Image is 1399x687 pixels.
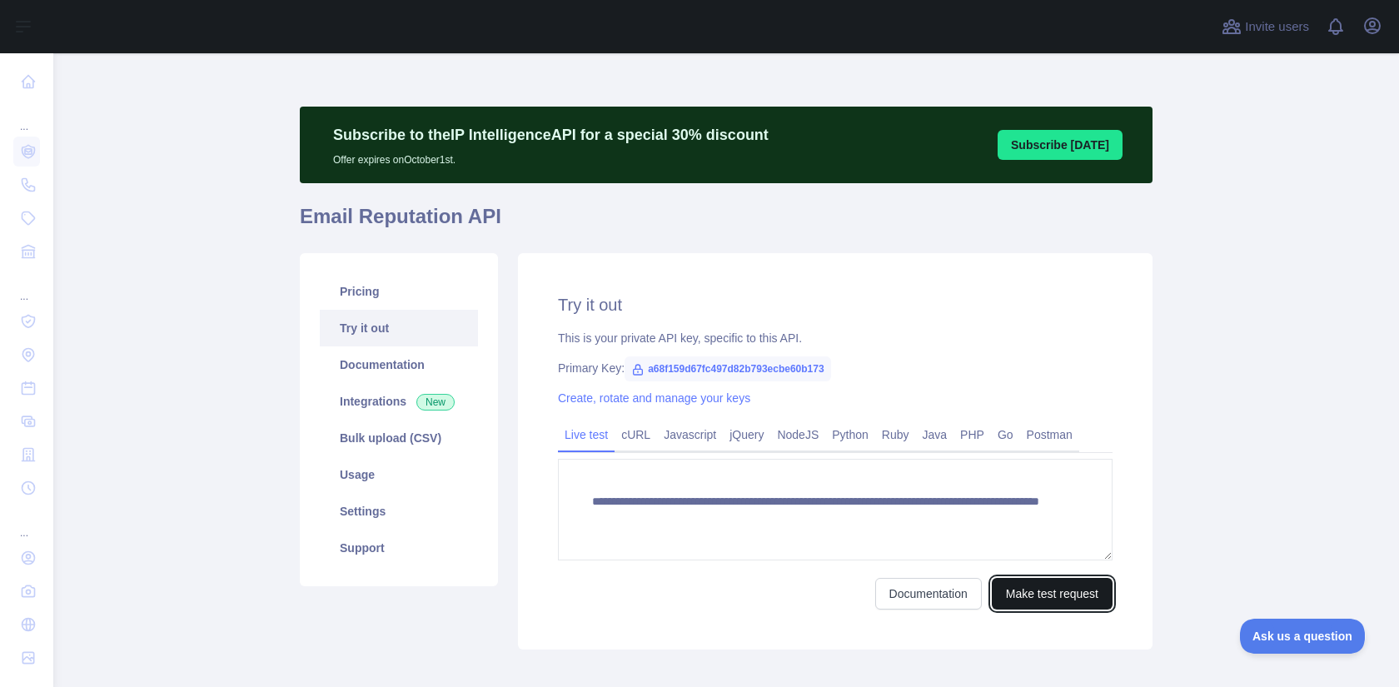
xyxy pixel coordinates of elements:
button: Make test request [992,578,1113,610]
p: Subscribe to the IP Intelligence API for a special 30 % discount [333,123,769,147]
a: Go [991,421,1020,448]
button: Invite users [1218,13,1312,40]
a: Javascript [657,421,723,448]
a: Usage [320,456,478,493]
a: Pricing [320,273,478,310]
a: PHP [953,421,991,448]
div: This is your private API key, specific to this API. [558,330,1113,346]
a: Documentation [320,346,478,383]
a: jQuery [723,421,770,448]
span: a68f159d67fc497d82b793ecbe60b173 [625,356,831,381]
a: Java [916,421,954,448]
div: ... [13,270,40,303]
div: ... [13,506,40,540]
a: Postman [1020,421,1079,448]
a: cURL [615,421,657,448]
h2: Try it out [558,293,1113,316]
a: Create, rotate and manage your keys [558,391,750,405]
a: Bulk upload (CSV) [320,420,478,456]
span: New [416,394,455,411]
a: Live test [558,421,615,448]
a: Support [320,530,478,566]
span: Invite users [1245,17,1309,37]
a: Integrations New [320,383,478,420]
a: Settings [320,493,478,530]
button: Subscribe [DATE] [998,130,1123,160]
a: Try it out [320,310,478,346]
p: Offer expires on October 1st. [333,147,769,167]
a: Documentation [875,578,982,610]
a: Python [825,421,875,448]
a: NodeJS [770,421,825,448]
div: Primary Key: [558,360,1113,376]
iframe: Toggle Customer Support [1240,619,1366,654]
h1: Email Reputation API [300,203,1153,243]
a: Ruby [875,421,916,448]
div: ... [13,100,40,133]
